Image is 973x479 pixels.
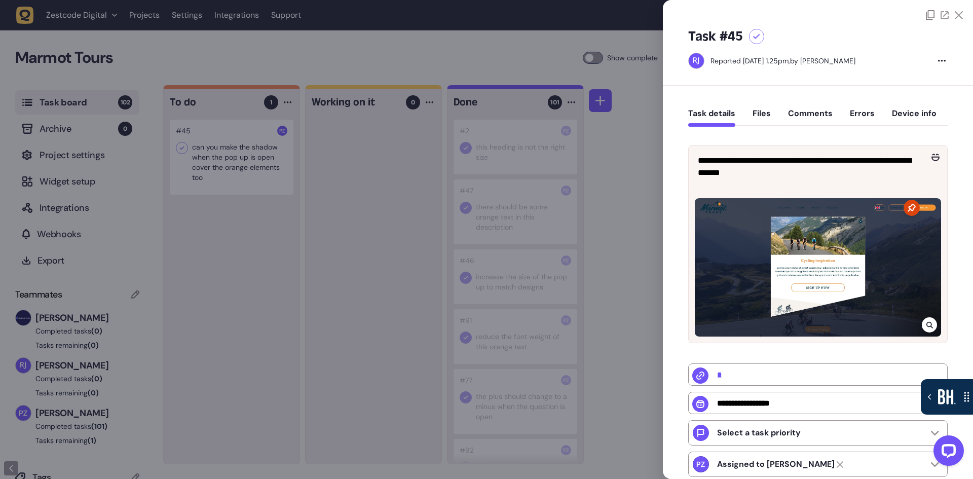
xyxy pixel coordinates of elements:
[753,108,771,127] button: Files
[850,108,875,127] button: Errors
[688,108,735,127] button: Task details
[710,56,855,66] div: by [PERSON_NAME]
[710,56,790,65] div: Reported [DATE] 1.25pm,
[892,108,937,127] button: Device info
[717,459,835,469] strong: Paris Zisis
[689,53,704,68] img: Riki-leigh Jones
[688,28,743,45] h5: Task #45
[925,431,968,474] iframe: LiveChat chat widget
[788,108,833,127] button: Comments
[717,428,801,438] p: Select a task priority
